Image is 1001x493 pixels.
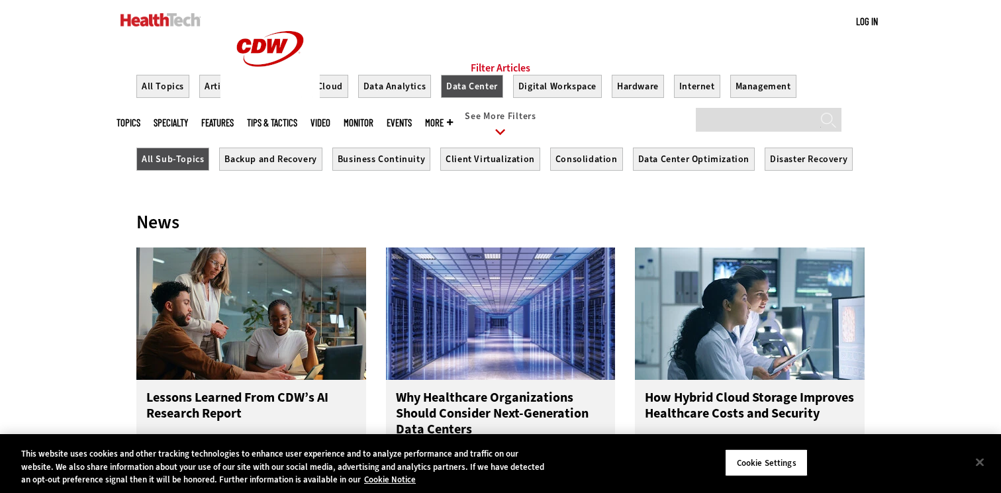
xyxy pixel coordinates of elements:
[396,390,606,443] h3: Why Healthcare Organizations Should Consider Next-Generation Data Centers
[154,118,188,128] span: Specialty
[386,247,616,472] a: data center room with blue lights Why Healthcare Organizations Should Consider Next-Generation Da...
[332,148,430,171] button: Business Continuity
[635,247,865,472] a: Doctors reviewing information on devices How Hybrid Cloud Storage Improves Healthcare Costs and S...
[633,148,755,171] button: Data Center Optimization
[425,118,453,128] span: More
[465,110,536,122] span: See More Filters
[146,390,356,443] h3: Lessons Learned From CDW’s AI Research Report
[247,118,297,128] a: Tips & Tactics
[725,449,808,476] button: Cookie Settings
[220,87,320,101] a: CDW
[856,15,878,28] div: User menu
[645,390,855,443] h3: How Hybrid Cloud Storage Improves Healthcare Costs and Security
[965,447,994,476] button: Close
[120,13,201,26] img: Home
[136,247,366,472] a: People reviewing research Lessons Learned From CDW’s AI Research Report
[219,148,322,171] button: Backup and Recovery
[136,148,209,171] button: All Sub-Topics
[201,118,234,128] a: Features
[136,111,865,148] a: See More Filters
[635,247,865,380] img: Doctors reviewing information on devices
[856,15,878,27] a: Log in
[136,247,366,380] img: People reviewing research
[117,118,140,128] span: Topics
[310,118,330,128] a: Video
[21,447,551,486] div: This website uses cookies and other tracking technologies to enhance user experience and to analy...
[440,148,540,171] button: Client Virtualization
[136,210,865,234] div: News
[550,148,623,171] button: Consolidation
[386,247,616,380] img: data center room with blue lights
[387,118,412,128] a: Events
[364,474,416,485] a: More information about your privacy
[344,118,373,128] a: MonITor
[765,148,853,171] button: Disaster Recovery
